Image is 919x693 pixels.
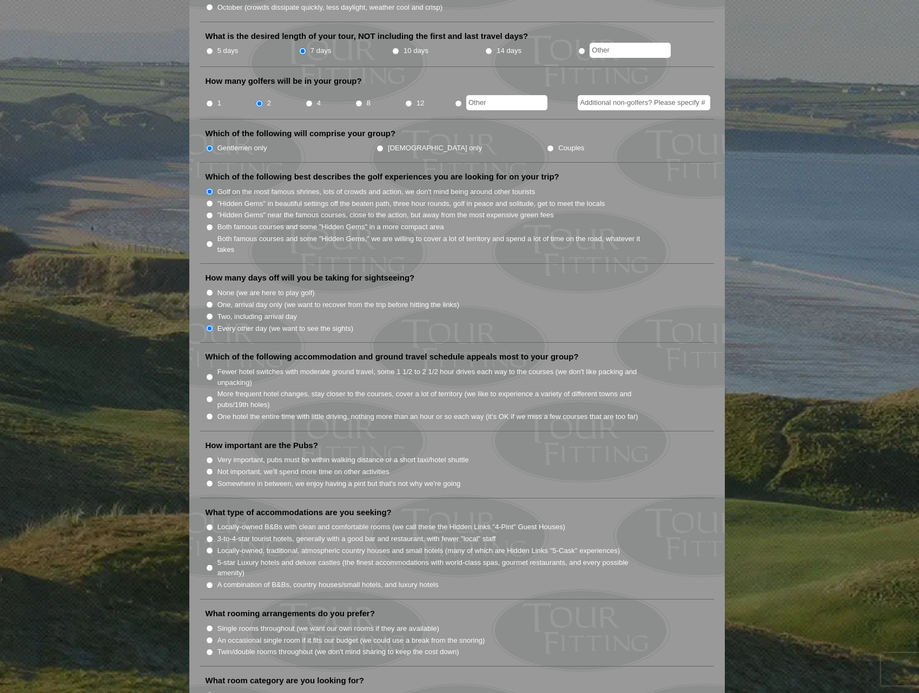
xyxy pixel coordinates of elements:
label: None (we are here to play golf) [217,288,315,298]
label: Both famous courses and some "Hidden Gems" in a more compact area [217,222,444,232]
label: Golf on the most famous shrines, lots of crowds and action, we don't mind being around other tour... [217,186,535,197]
label: Every other day (we want to see the sights) [217,323,353,334]
label: What room category are you looking for? [206,675,364,686]
label: What rooming arrangements do you prefer? [206,608,375,619]
label: Single rooms throughout (we want our own rooms if they are available) [217,623,439,634]
label: 4 [317,98,321,109]
label: How many golfers will be in your group? [206,76,362,86]
input: Other [590,43,671,58]
label: How many days off will you be taking for sightseeing? [206,272,415,283]
label: Fewer hotel switches with moderate ground travel, some 1 1/2 to 2 1/2 hour drives each way to the... [217,367,652,388]
label: What is the desired length of your tour, NOT including the first and last travel days? [206,31,528,42]
label: A combination of B&Bs, country houses/small hotels, and luxury hotels [217,579,439,590]
label: Which of the following will comprise your group? [206,128,396,139]
label: What type of accommodations are you seeking? [206,507,392,518]
label: Couples [558,143,584,154]
label: Gentlemen only [217,143,267,154]
label: Not important, we'll spend more time on other activities [217,467,389,477]
label: 14 days [497,45,521,56]
label: Locally-owned, traditional, atmospheric country houses and small hotels (many of which are Hidden... [217,545,620,556]
label: "Hidden Gems" near the famous courses, close to the action, but away from the most expensive gree... [217,210,554,221]
label: 2 [267,98,271,109]
label: Which of the following best describes the golf experiences you are looking for on your trip? [206,171,559,182]
input: Additional non-golfers? Please specify # [578,95,710,110]
label: 7 days [310,45,332,56]
label: 8 [367,98,371,109]
label: Somewhere in between, we enjoy having a pint but that's not why we're going [217,478,461,489]
label: One hotel the entire time with little driving, nothing more than an hour or so each way (it’s OK ... [217,411,638,422]
label: 12 [416,98,425,109]
label: How important are the Pubs? [206,440,318,451]
label: 3-to-4-star tourist hotels, generally with a good bar and restaurant, with fewer "local" staff [217,534,496,544]
label: 5-star Luxury hotels and deluxe castles (the finest accommodations with world-class spas, gourmet... [217,557,652,578]
label: Twin/double rooms throughout (we don't mind sharing to keep the cost down) [217,647,459,657]
label: Locally-owned B&Bs with clean and comfortable rooms (we call these the Hidden Links "4-Pint" Gues... [217,522,565,532]
label: An occasional single room if it fits our budget (we could use a break from the snoring) [217,635,485,646]
label: Very important, pubs must be within walking distance or a short taxi/hotel shuttle [217,455,469,465]
label: Two, including arrival day [217,311,297,322]
label: October (crowds dissipate quickly, less daylight, weather cool and crisp) [217,2,443,13]
label: 1 [217,98,221,109]
label: 10 days [404,45,428,56]
label: Both famous courses and some "Hidden Gems," we are willing to cover a lot of territory and spend ... [217,234,652,255]
label: Which of the following accommodation and ground travel schedule appeals most to your group? [206,351,579,362]
label: More frequent hotel changes, stay closer to the courses, cover a lot of territory (we like to exp... [217,389,652,410]
label: One, arrival day only (we want to recover from the trip before hitting the links) [217,299,459,310]
input: Other [466,95,547,110]
label: [DEMOGRAPHIC_DATA] only [388,143,482,154]
label: 5 days [217,45,239,56]
label: "Hidden Gems" in beautiful settings off the beaten path, three hour rounds, golf in peace and sol... [217,198,605,209]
